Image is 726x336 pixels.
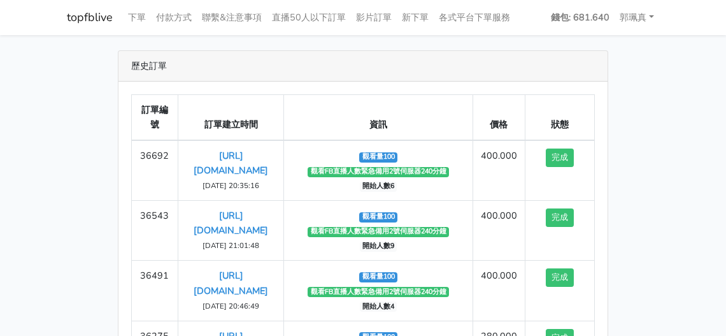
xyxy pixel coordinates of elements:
[151,5,197,30] a: 付款方式
[551,11,609,24] strong: 錢包: 681.640
[546,5,615,30] a: 錢包: 681.640
[360,182,397,192] span: 開始人數6
[546,268,574,287] button: 完成
[359,152,397,163] span: 觀看量100
[203,240,259,251] small: [DATE] 21:01:48
[178,95,284,141] th: 訂單建立時間
[473,261,525,321] td: 400.000
[360,242,397,252] span: 開始人數9
[359,212,397,223] span: 觀看量100
[203,180,259,191] small: [DATE] 20:35:16
[525,95,594,141] th: 狀態
[197,5,267,30] a: 聯繫&注意事項
[397,5,434,30] a: 新下單
[123,5,151,30] a: 下單
[434,5,515,30] a: 各式平台下單服務
[308,167,449,177] span: 觀看FB直播人數緊急備用2號伺服器240分鐘
[473,140,525,201] td: 400.000
[308,227,449,237] span: 觀看FB直播人數緊急備用2號伺服器240分鐘
[132,261,178,321] td: 36491
[118,51,608,82] div: 歷史訂單
[194,209,268,237] a: [URL][DOMAIN_NAME]
[203,301,259,311] small: [DATE] 20:46:49
[615,5,659,30] a: 郭珮真
[308,287,449,297] span: 觀看FB直播人數緊急備用2號伺服器240分鐘
[194,269,268,296] a: [URL][DOMAIN_NAME]
[473,201,525,261] td: 400.000
[67,5,113,30] a: topfblive
[351,5,397,30] a: 影片訂單
[360,302,397,312] span: 開始人數4
[267,5,351,30] a: 直播50人以下訂單
[132,95,178,141] th: 訂單編號
[359,272,397,282] span: 觀看量100
[546,208,574,227] button: 完成
[473,95,525,141] th: 價格
[132,201,178,261] td: 36543
[194,149,268,177] a: [URL][DOMAIN_NAME]
[546,149,574,167] button: 完成
[284,95,473,141] th: 資訊
[132,140,178,201] td: 36692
